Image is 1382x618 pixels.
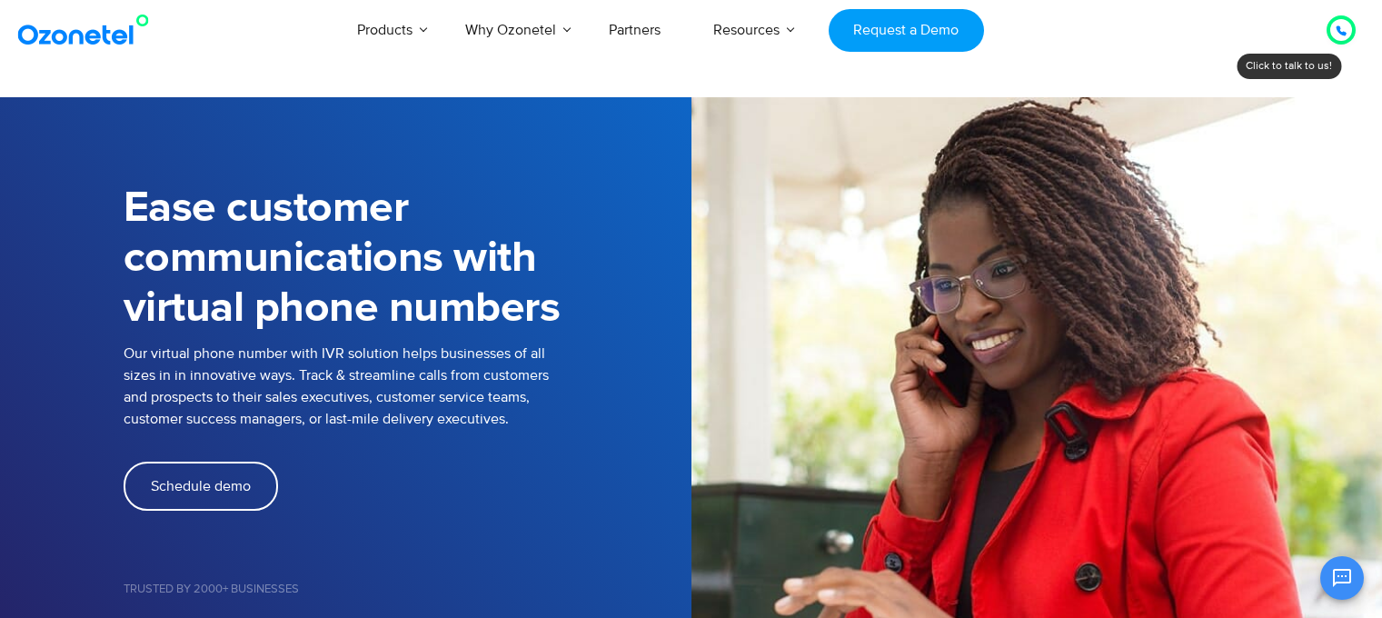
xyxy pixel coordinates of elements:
a: Request a Demo [829,9,984,52]
h1: Ease customer communications with virtual phone numbers [124,184,691,334]
h5: Trusted by 2000+ Businesses [124,583,691,595]
button: Open chat [1320,556,1364,600]
p: Our virtual phone number with IVR solution helps businesses of all sizes in in innovative ways. T... [124,343,691,430]
a: Schedule demo [124,462,278,511]
span: Schedule demo [151,479,251,493]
